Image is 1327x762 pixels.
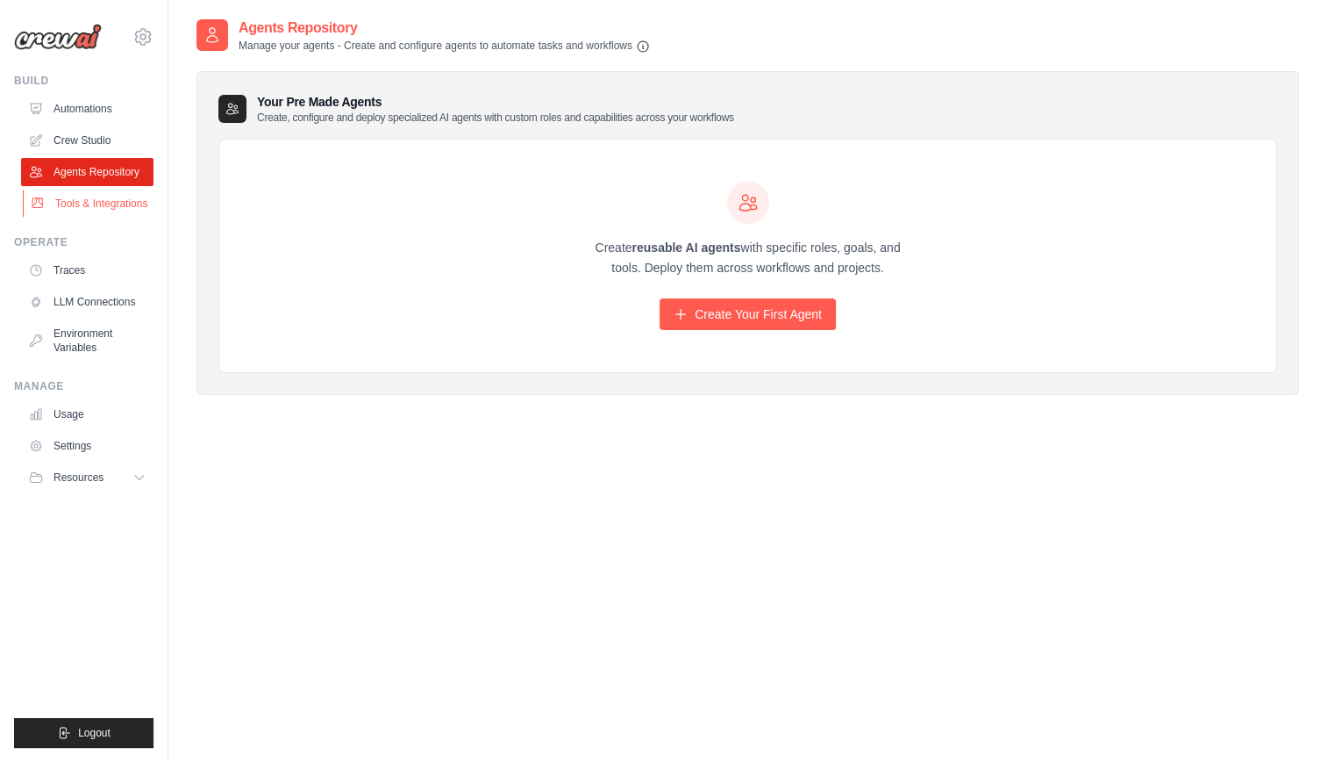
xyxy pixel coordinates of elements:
[14,379,153,393] div: Manage
[21,288,153,316] a: LLM Connections
[14,718,153,748] button: Logout
[21,158,153,186] a: Agents Repository
[239,18,650,39] h2: Agents Repository
[631,241,740,255] strong: reusable AI agents
[21,464,153,492] button: Resources
[21,126,153,155] a: Crew Studio
[54,471,103,485] span: Resources
[78,726,111,740] span: Logout
[580,238,917,278] p: Create with specific roles, goals, and tools. Deploy them across workflows and projects.
[14,74,153,88] div: Build
[257,111,734,125] p: Create, configure and deploy specialized AI agents with custom roles and capabilities across your...
[21,256,153,284] a: Traces
[21,432,153,460] a: Settings
[257,93,734,125] h3: Your Pre Made Agents
[21,400,153,428] a: Usage
[660,298,836,330] a: Create Your First Agent
[239,39,650,54] p: Manage your agents - Create and configure agents to automate tasks and workflows
[21,320,153,362] a: Environment Variables
[14,235,153,249] div: Operate
[23,190,155,218] a: Tools & Integrations
[14,24,102,50] img: Logo
[21,95,153,123] a: Automations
